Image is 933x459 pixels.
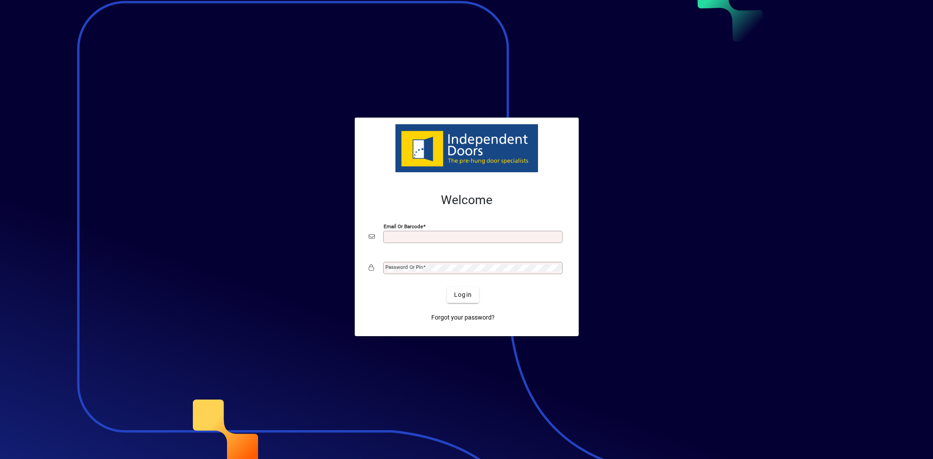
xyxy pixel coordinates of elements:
[369,193,565,208] h2: Welcome
[454,290,472,299] span: Login
[385,264,423,270] mat-label: Password or Pin
[447,287,479,303] button: Login
[431,313,495,322] span: Forgot your password?
[428,310,498,326] a: Forgot your password?
[384,223,423,229] mat-label: Email or Barcode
